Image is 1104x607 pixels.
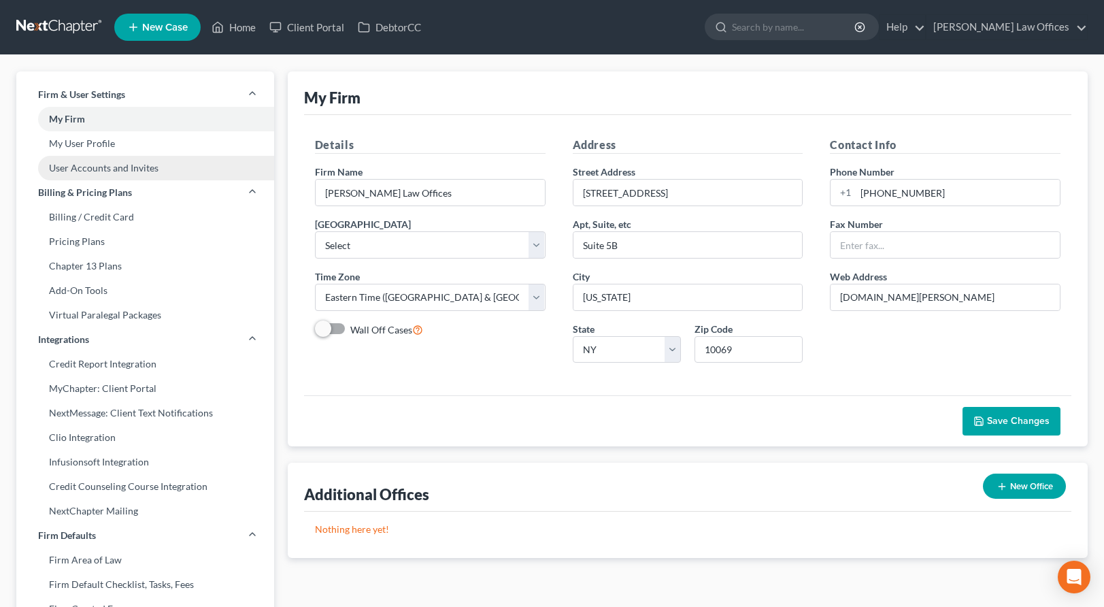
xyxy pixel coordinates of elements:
a: Pricing Plans [16,229,274,254]
a: My User Profile [16,131,274,156]
label: Phone Number [830,165,894,179]
input: Search by name... [732,14,856,39]
input: Enter fax... [831,232,1060,258]
a: Chapter 13 Plans [16,254,274,278]
a: Home [205,15,263,39]
a: User Accounts and Invites [16,156,274,180]
div: Open Intercom Messenger [1058,561,1090,593]
p: Nothing here yet! [315,523,1060,536]
label: State [573,322,595,336]
span: Save Changes [987,415,1050,427]
a: My Firm [16,107,274,131]
a: DebtorCC [351,15,428,39]
div: My Firm [304,88,361,108]
a: Firm Area of Law [16,548,274,572]
a: Firm Defaults [16,523,274,548]
button: Save Changes [963,407,1060,436]
h5: Contact Info [830,137,1060,154]
label: Apt, Suite, etc [573,217,631,231]
label: Time Zone [315,269,360,284]
input: XXXXX [695,336,803,363]
a: Infusionsoft Integration [16,450,274,474]
span: New Case [142,22,188,33]
input: Enter address... [573,180,803,206]
a: Credit Counseling Course Integration [16,474,274,499]
h5: Address [573,137,803,154]
a: NextChapter Mailing [16,499,274,523]
input: Enter web address.... [831,284,1060,310]
div: +1 [831,180,856,206]
a: Help [880,15,925,39]
span: Firm Defaults [38,529,96,542]
span: Integrations [38,333,89,346]
a: Integrations [16,327,274,352]
span: Billing & Pricing Plans [38,186,132,199]
a: [PERSON_NAME] Law Offices [926,15,1087,39]
a: Firm Default Checklist, Tasks, Fees [16,572,274,597]
a: NextMessage: Client Text Notifications [16,401,274,425]
span: Firm & User Settings [38,88,125,101]
label: Zip Code [695,322,733,336]
span: Firm Name [315,166,363,178]
a: Add-On Tools [16,278,274,303]
a: Billing & Pricing Plans [16,180,274,205]
a: MyChapter: Client Portal [16,376,274,401]
label: Web Address [830,269,887,284]
input: Enter phone... [856,180,1060,206]
input: (optional) [573,232,803,258]
label: [GEOGRAPHIC_DATA] [315,217,411,231]
a: Clio Integration [16,425,274,450]
a: Client Portal [263,15,351,39]
a: Credit Report Integration [16,352,274,376]
a: Firm & User Settings [16,82,274,107]
span: Wall Off Cases [350,324,412,335]
input: Enter name... [316,180,545,206]
a: Billing / Credit Card [16,205,274,229]
div: Additional Offices [304,485,429,504]
h5: Details [315,137,546,154]
label: Fax Number [830,217,883,231]
label: Street Address [573,165,635,179]
input: Enter city... [573,284,803,310]
button: New Office [983,474,1066,499]
a: Virtual Paralegal Packages [16,303,274,327]
label: City [573,269,590,284]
